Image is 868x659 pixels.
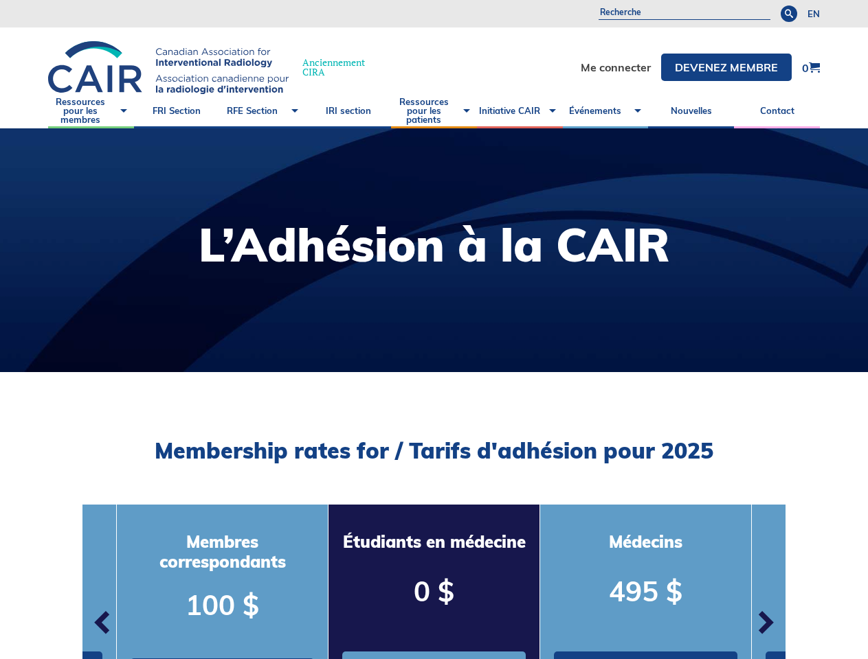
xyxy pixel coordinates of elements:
a: 0 [802,62,820,73]
h3: Étudiants en médecine [342,532,526,552]
a: Me connecter [581,62,651,73]
p: 0 $ [342,572,526,610]
a: RFE Section [220,94,306,128]
h3: Membres correspondants [131,532,314,572]
h1: L’Adhésion à la CAIR [199,222,670,268]
input: Recherche [599,6,770,20]
a: IRI section [305,94,391,128]
span: Anciennement CIRA [302,58,365,77]
a: FRI Section [134,94,220,128]
p: 495 $ [554,572,737,610]
a: Nouvelles [648,94,734,128]
a: Événements [563,94,649,128]
a: Initiative CAIR [477,94,563,128]
a: AnciennementCIRA [48,41,379,94]
img: CIRA [48,41,289,94]
h3: Médecins [554,532,737,552]
a: DEVENEZ MEMBRE [661,54,792,81]
p: 100 $ [131,586,314,624]
a: Ressources pour les patients [391,94,477,128]
h2: Membership rates for / Tarifs d'adhésion pour 2025 [82,437,786,463]
a: Ressources pour les membres [48,94,134,128]
a: en [808,10,820,19]
a: Contact [734,94,820,128]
